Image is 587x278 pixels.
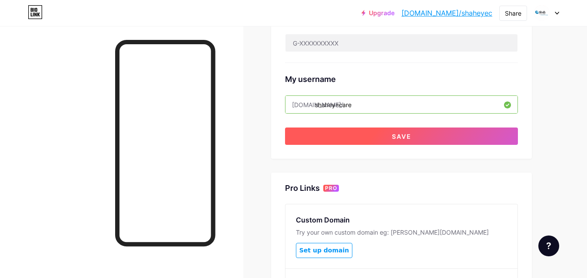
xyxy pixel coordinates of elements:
[296,243,352,258] button: Set up domain
[401,8,492,18] a: [DOMAIN_NAME]/shaheyec
[285,183,320,193] div: Pro Links
[296,229,507,236] div: Try your own custom domain eg: [PERSON_NAME][DOMAIN_NAME]
[534,5,550,21] img: Shah Eye Care
[285,73,518,85] div: My username
[285,128,518,145] button: Save
[361,10,395,16] a: Upgrade
[325,185,337,192] span: PRO
[505,9,521,18] div: Share
[299,247,349,254] span: Set up domain
[292,100,343,109] div: [DOMAIN_NAME]/
[392,133,411,140] span: Save
[285,34,517,52] input: G-XXXXXXXXXX
[285,96,517,113] input: username
[296,215,507,225] div: Custom Domain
